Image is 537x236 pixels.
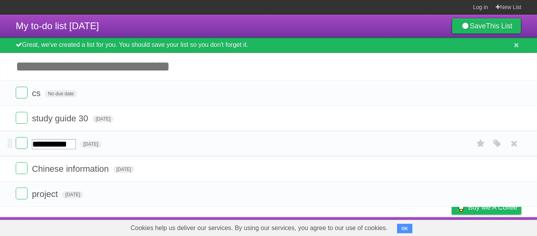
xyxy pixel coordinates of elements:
span: [DATE] [62,191,83,198]
label: Done [16,137,28,149]
a: SaveThis List [452,18,521,34]
label: Done [16,112,28,124]
span: No due date [45,90,77,97]
button: OK [397,224,412,233]
label: Done [16,188,28,199]
span: Chinese information [32,164,111,174]
span: study guide 30 [32,113,90,123]
span: [DATE] [80,141,101,148]
label: Done [16,87,28,98]
label: Done [16,162,28,174]
a: Terms [415,219,432,234]
span: My to-do list [DATE] [16,20,99,31]
span: Cookies help us deliver our services. By using our services, you agree to our use of cookies. [123,220,395,236]
span: project [32,189,60,199]
b: This List [486,22,512,30]
span: Buy me a coffee [468,201,517,214]
a: About [347,219,364,234]
a: Privacy [441,219,462,234]
a: Suggest a feature [472,219,521,234]
img: Buy me a coffee [456,201,466,214]
a: Buy me a coffee [452,200,521,215]
span: cs [32,88,42,98]
label: Star task [473,137,488,150]
span: [DATE] [92,115,114,123]
span: [DATE] [113,166,134,173]
a: Developers [373,219,405,234]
